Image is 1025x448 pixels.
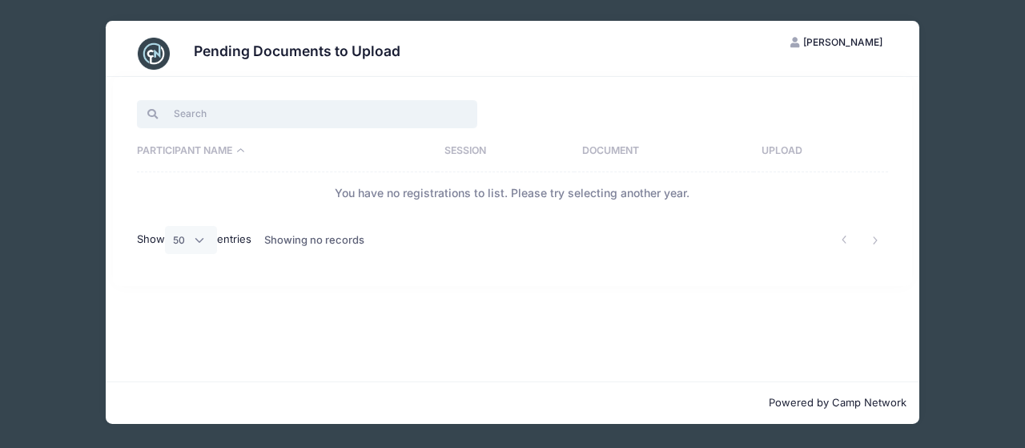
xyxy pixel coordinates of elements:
span: [PERSON_NAME] [803,36,882,48]
h3: Pending Documents to Upload [194,42,400,59]
div: Showing no records [264,222,364,259]
img: CampNetwork [138,38,170,70]
th: Document: activate to sort column ascending [574,131,754,172]
td: You have no registrations to list. Please try selecting another year. [137,172,889,215]
th: Upload: activate to sort column ascending [754,131,889,172]
input: Search [137,100,477,127]
th: Participant Name: activate to sort column descending [137,131,437,172]
select: Showentries [165,226,218,253]
label: Show entries [137,226,252,253]
button: [PERSON_NAME] [776,29,896,56]
th: Session: activate to sort column ascending [437,131,574,172]
p: Powered by Camp Network [119,395,906,411]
